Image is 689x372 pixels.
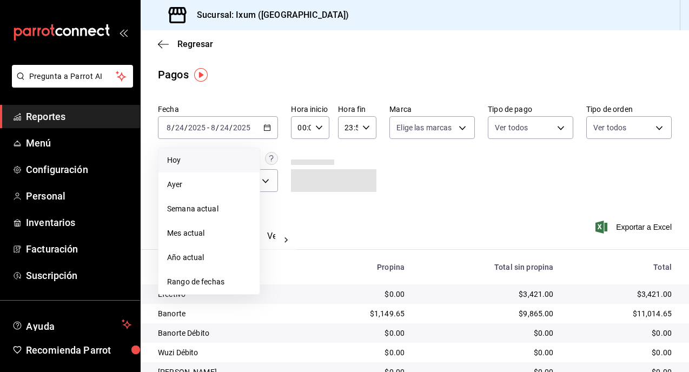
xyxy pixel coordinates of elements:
span: Mes actual [167,228,251,239]
button: Ver pagos [267,231,308,249]
span: Configuración [26,162,131,177]
span: Hoy [167,155,251,166]
span: Inventarios [26,215,131,230]
div: $0.00 [321,289,405,300]
input: -- [220,123,229,132]
button: Exportar a Excel [598,221,672,234]
img: Tooltip marker [194,68,208,82]
span: / [216,123,219,132]
span: Personal [26,189,131,203]
span: Ayuda [26,318,117,331]
div: Banorte [158,308,303,319]
span: Regresar [177,39,213,49]
button: Pregunta a Parrot AI [12,65,133,88]
span: Recomienda Parrot [26,343,131,357]
label: Tipo de orden [586,105,672,113]
span: Facturación [26,242,131,256]
span: Año actual [167,252,251,263]
div: Banorte Débito [158,328,303,338]
span: Ayer [167,179,251,190]
div: $0.00 [321,347,405,358]
span: Pregunta a Parrot AI [29,71,116,82]
label: Fecha [158,105,278,113]
span: Elige las marcas [396,122,452,133]
span: Reportes [26,109,131,124]
span: / [229,123,233,132]
div: $0.00 [321,328,405,338]
div: $0.00 [422,347,553,358]
span: Menú [26,136,131,150]
div: Total sin propina [422,263,553,271]
div: $1,149.65 [321,308,405,319]
label: Marca [389,105,475,113]
span: Rango de fechas [167,276,251,288]
div: Propina [321,263,405,271]
span: / [171,123,175,132]
input: -- [210,123,216,132]
div: Total [571,263,672,271]
span: Semana actual [167,203,251,215]
label: Tipo de pago [488,105,573,113]
div: $0.00 [571,328,672,338]
input: ---- [233,123,251,132]
span: / [184,123,188,132]
span: Ver todos [593,122,626,133]
a: Pregunta a Parrot AI [8,78,133,90]
span: - [207,123,209,132]
div: Wuzi Débito [158,347,303,358]
div: $3,421.00 [571,289,672,300]
input: -- [166,123,171,132]
div: $3,421.00 [422,289,553,300]
label: Hora inicio [291,105,329,113]
h3: Sucursal: Ixum ([GEOGRAPHIC_DATA]) [188,9,349,22]
span: Ver todos [495,122,528,133]
button: open_drawer_menu [119,28,128,37]
label: Hora fin [338,105,376,113]
button: Regresar [158,39,213,49]
input: ---- [188,123,206,132]
div: $0.00 [422,328,553,338]
span: Suscripción [26,268,131,283]
div: $0.00 [571,347,672,358]
div: Pagos [158,67,189,83]
div: $9,865.00 [422,308,553,319]
div: $11,014.65 [571,308,672,319]
input: -- [175,123,184,132]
